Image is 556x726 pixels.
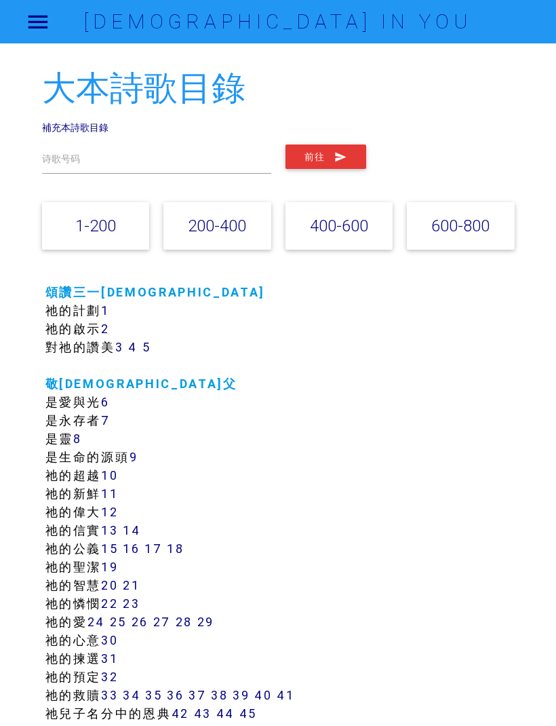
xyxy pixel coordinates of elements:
[216,706,235,721] a: 44
[101,541,118,556] a: 15
[101,303,110,318] a: 1
[42,152,80,166] label: 诗歌号码
[123,541,140,556] a: 16
[87,614,105,630] a: 24
[130,449,138,465] a: 9
[310,216,368,235] a: 400-600
[101,413,111,428] a: 7
[188,216,246,235] a: 200-400
[101,559,118,575] a: 19
[101,321,110,337] a: 2
[277,687,294,703] a: 41
[75,216,116,235] a: 1-200
[42,121,108,134] a: 補充本詩歌目錄
[167,687,184,703] a: 36
[101,577,118,593] a: 20
[145,687,162,703] a: 35
[42,70,515,107] h2: 大本詩歌目錄
[194,706,212,721] a: 43
[123,687,140,703] a: 34
[123,577,140,593] a: 21
[110,614,127,630] a: 25
[101,504,118,520] a: 12
[254,687,272,703] a: 40
[115,339,124,355] a: 3
[172,706,189,721] a: 42
[285,145,366,169] button: 前往
[101,596,118,611] a: 22
[239,706,257,721] a: 45
[153,614,171,630] a: 27
[144,541,162,556] a: 17
[73,431,82,446] a: 8
[101,394,110,410] a: 6
[101,632,118,648] a: 30
[101,651,118,666] a: 31
[101,486,118,501] a: 11
[101,467,118,483] a: 10
[211,687,228,703] a: 38
[233,687,250,703] a: 39
[101,687,118,703] a: 33
[188,687,206,703] a: 37
[123,522,140,538] a: 14
[101,522,118,538] a: 13
[128,339,138,355] a: 4
[132,614,148,630] a: 26
[431,216,490,235] a: 600-800
[142,339,151,355] a: 5
[123,596,140,611] a: 23
[167,541,184,556] a: 18
[45,376,237,391] a: 敬[DEMOGRAPHIC_DATA]父
[45,284,266,300] a: 頌讚三一[DEMOGRAPHIC_DATA]
[197,614,214,630] a: 29
[101,669,118,685] a: 32
[176,614,193,630] a: 28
